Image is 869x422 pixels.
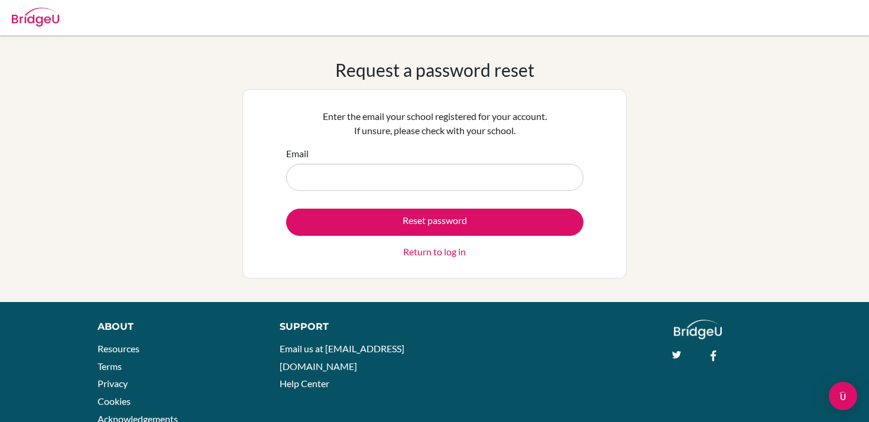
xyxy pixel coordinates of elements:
a: Terms [98,361,122,372]
a: Email us at [EMAIL_ADDRESS][DOMAIN_NAME] [280,343,404,372]
p: Enter the email your school registered for your account. If unsure, please check with your school. [286,109,583,138]
label: Email [286,147,309,161]
a: Cookies [98,395,131,407]
img: Bridge-U [12,8,59,27]
a: Resources [98,343,140,354]
div: Open Intercom Messenger [829,382,857,410]
button: Reset password [286,209,583,236]
a: Return to log in [403,245,466,259]
h1: Request a password reset [335,59,534,80]
div: Support [280,320,423,334]
img: logo_white@2x-f4f0deed5e89b7ecb1c2cc34c3e3d731f90f0f143d5ea2071677605dd97b5244.png [674,320,722,339]
a: Privacy [98,378,128,389]
div: About [98,320,253,334]
a: Help Center [280,378,329,389]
